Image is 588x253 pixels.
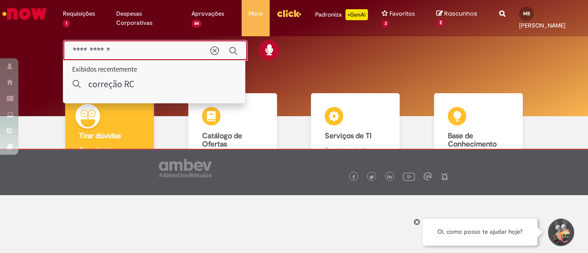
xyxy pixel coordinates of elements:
[523,11,530,17] span: MB
[171,93,294,173] a: Catálogo de Ofertas Abra uma solicitação
[351,175,356,180] img: logo_footer_facebook.png
[382,20,390,28] span: 3
[79,145,140,163] p: Tirar dúvidas com Lupi Assist e Gen Ai
[63,9,95,18] span: Requisições
[192,9,224,18] span: Aprovações
[390,9,415,18] span: Favoritos
[519,22,565,29] span: [PERSON_NAME]
[441,172,449,180] img: logo_footer_naosei.png
[547,219,574,246] button: Iniciar Conversa de Suporte
[436,10,486,27] a: Rascunhos
[48,93,171,173] a: Tirar dúvidas Tirar dúvidas com Lupi Assist e Gen Ai
[116,9,178,28] span: Despesas Corporativas
[424,172,432,180] img: logo_footer_workplace.png
[277,6,301,20] img: click_logo_yellow_360x200.png
[403,170,415,182] img: logo_footer_youtube.png
[249,9,263,18] span: More
[315,9,368,20] div: Padroniza
[79,131,121,141] b: Tirar dúvidas
[444,9,477,18] span: Rascunhos
[417,93,540,173] a: Base de Conhecimento Consulte e aprenda
[325,131,372,141] b: Serviços de TI
[1,5,48,23] img: ServiceNow
[345,9,368,20] p: +GenAi
[369,175,374,180] img: logo_footer_twitter.png
[325,145,386,154] p: Encontre ajuda
[192,20,202,28] span: 84
[436,19,445,27] span: 2
[448,131,497,149] b: Base de Conhecimento
[423,219,537,246] div: Oi, como posso te ajudar hoje?
[63,20,70,28] span: 1
[159,159,212,177] img: logo_footer_ambev_rotulo_gray.png
[202,131,242,149] b: Catálogo de Ofertas
[387,174,392,180] img: logo_footer_linkedin.png
[294,93,417,173] a: Serviços de TI Encontre ajuda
